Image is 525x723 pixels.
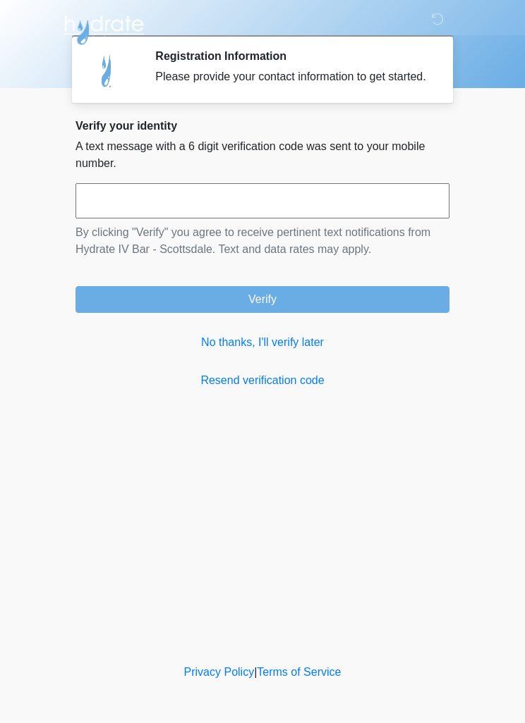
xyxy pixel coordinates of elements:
a: | [254,666,257,678]
p: By clicking "Verify" you agree to receive pertinent text notifications from Hydrate IV Bar - Scot... [76,224,449,258]
a: No thanks, I'll verify later [76,334,449,351]
img: Agent Avatar [86,49,128,92]
button: Verify [76,286,449,313]
a: Terms of Service [257,666,341,678]
div: Please provide your contact information to get started. [155,68,428,85]
a: Privacy Policy [184,666,255,678]
p: A text message with a 6 digit verification code was sent to your mobile number. [76,138,449,172]
a: Resend verification code [76,372,449,389]
img: Hydrate IV Bar - Scottsdale Logo [61,11,146,46]
h2: Verify your identity [76,119,449,132]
